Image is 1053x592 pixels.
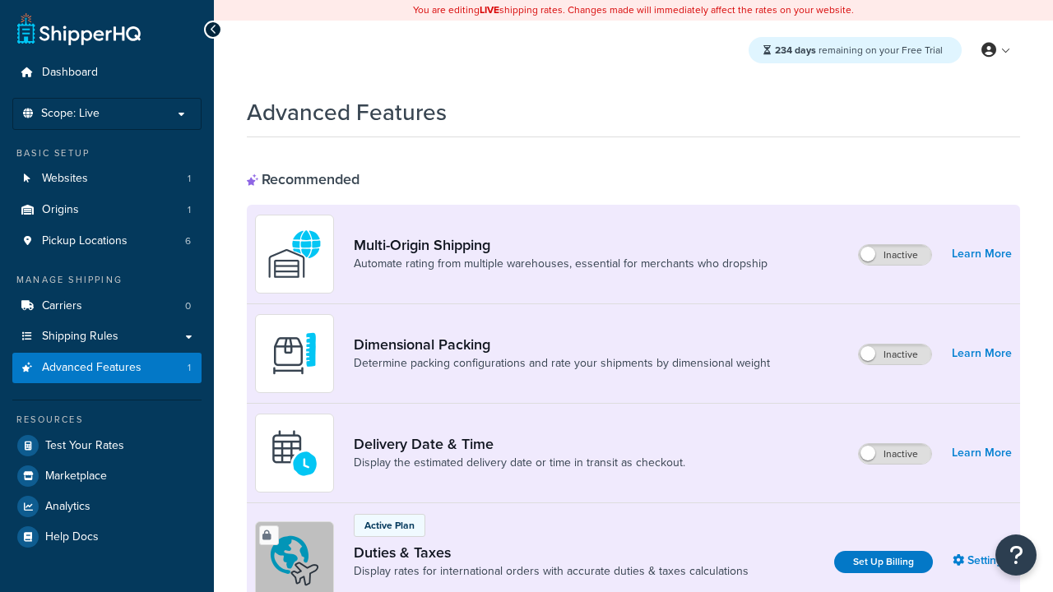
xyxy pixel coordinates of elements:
[12,291,202,321] li: Carriers
[354,335,770,354] a: Dimensional Packing
[12,58,202,88] a: Dashboard
[45,469,107,483] span: Marketplace
[354,256,768,272] a: Automate rating from multiple warehouses, essential for merchants who dropship
[185,234,191,248] span: 6
[266,424,323,482] img: gfkeb5ejjkALwAAAABJRU5ErkJggg==
[12,492,202,521] a: Analytics
[45,439,124,453] span: Test Your Rates
[12,146,202,160] div: Basic Setup
[12,522,202,552] a: Help Docs
[185,299,191,313] span: 0
[247,170,360,188] div: Recommended
[45,500,90,514] span: Analytics
[775,43,943,58] span: remaining on your Free Trial
[42,361,141,375] span: Advanced Features
[859,245,931,265] label: Inactive
[364,518,415,533] p: Active Plan
[952,243,1012,266] a: Learn More
[354,355,770,372] a: Determine packing configurations and rate your shipments by dimensional weight
[12,353,202,383] a: Advanced Features1
[354,435,685,453] a: Delivery Date & Time
[42,203,79,217] span: Origins
[12,226,202,257] a: Pickup Locations6
[952,442,1012,465] a: Learn More
[188,203,191,217] span: 1
[42,172,88,186] span: Websites
[188,361,191,375] span: 1
[354,563,749,580] a: Display rates for international orders with accurate duties & taxes calculations
[12,291,202,321] a: Carriers0
[266,225,323,283] img: WatD5o0RtDAAAAAElFTkSuQmCC
[12,461,202,491] a: Marketplace
[354,236,768,254] a: Multi-Origin Shipping
[12,273,202,287] div: Manage Shipping
[859,345,931,364] label: Inactive
[12,226,202,257] li: Pickup Locations
[12,195,202,225] li: Origins
[834,551,933,573] a: Set Up Billing
[12,195,202,225] a: Origins1
[42,234,128,248] span: Pickup Locations
[775,43,816,58] strong: 234 days
[12,321,202,352] a: Shipping Rules
[354,455,685,471] a: Display the estimated delivery date or time in transit as checkout.
[42,299,82,313] span: Carriers
[41,107,100,121] span: Scope: Live
[45,530,99,544] span: Help Docs
[354,543,749,562] a: Duties & Taxes
[12,413,202,427] div: Resources
[12,164,202,194] li: Websites
[12,431,202,460] a: Test Your Rates
[247,96,447,128] h1: Advanced Features
[859,444,931,464] label: Inactive
[952,342,1012,365] a: Learn More
[42,66,98,80] span: Dashboard
[953,549,1012,572] a: Settings
[42,330,118,344] span: Shipping Rules
[995,534,1037,576] button: Open Resource Center
[480,2,499,17] b: LIVE
[12,164,202,194] a: Websites1
[12,353,202,383] li: Advanced Features
[266,325,323,382] img: DTVBYsAAAAAASUVORK5CYII=
[188,172,191,186] span: 1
